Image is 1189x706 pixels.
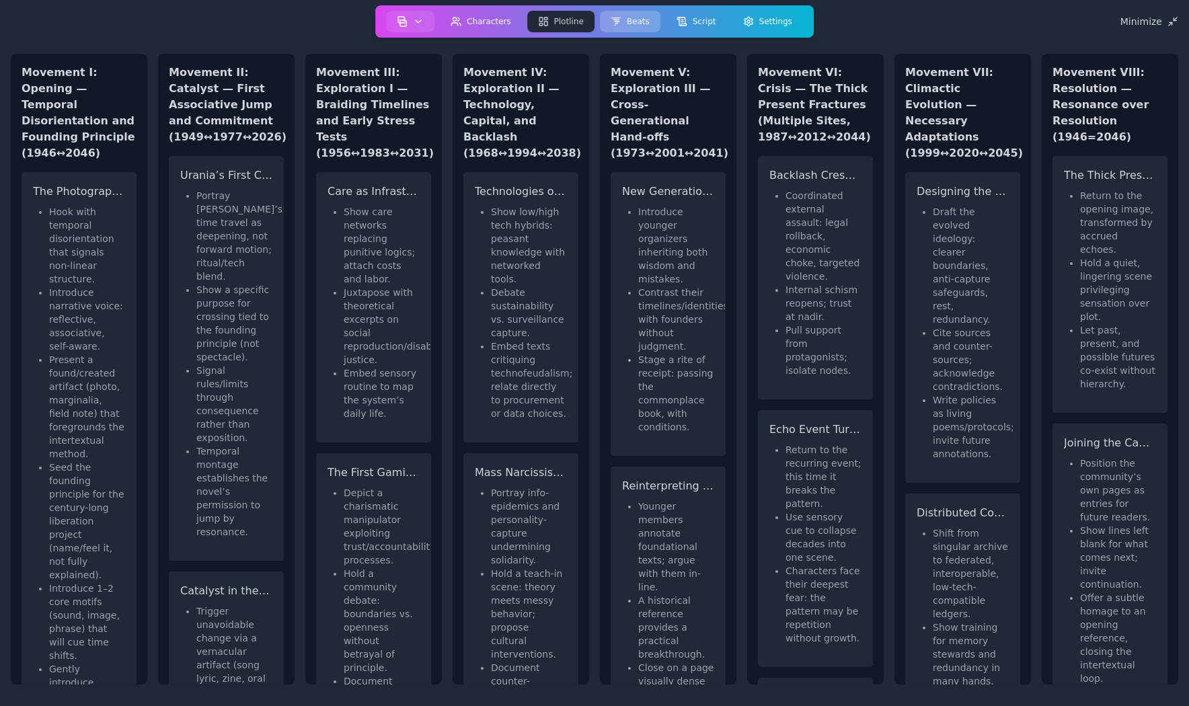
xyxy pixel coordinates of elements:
li: Show lines left blank for what comes next; invite continuation. [1080,524,1156,591]
li: Juxtapose with theoretical excerpts on social reproduction/disability justice. [344,286,420,366]
li: Hold a teach-in scene: theory meets messy behavior; propose cultural interventions. [491,567,567,661]
h3: Backlash Crescendo [769,167,861,184]
li: Younger members annotate foundational texts; argue with them in-line. [638,500,714,594]
li: Hold a community debate: boundaries vs. openness without betrayal of principle. [344,567,420,674]
h2: Movement VII: Climactic Evolution — Necessary Adaptations (1999↔2020↔2045) [905,65,1020,161]
li: Return to the opening image, transformed by accrued echoes. [1080,189,1156,256]
button: Script [666,11,727,32]
li: Present a found/created artifact (photo, marginalia, field note) that foregrounds the intertextua... [49,353,125,461]
button: Characters [440,11,522,32]
a: Script [663,8,730,35]
a: Beats [597,8,663,35]
h3: Echo Event Turns [769,422,861,438]
button: Plotline [527,11,594,32]
li: Cite sources and counter-sources; acknowledge contradictions. [933,326,1009,393]
li: Signal rules/limits through consequence rather than exposition. [196,364,272,444]
h2: Movement III: Exploration I — Braiding Timelines and Early Stress Tests (1956↔1983↔2031) [316,65,431,161]
li: Introduce younger organizers inheriting both wisdom and mistakes. [638,205,714,286]
h2: Movement II: Catalyst — First Associative Jump and Commitment (1949↔1977↔2026) [169,65,284,145]
h2: Movement IV: Exploration II — Technology, Capital, and Backlash (1968↔1994↔2038) [463,65,578,161]
li: Hook with temporal disorientation that signals non-linear structure. [49,205,125,286]
li: Embed sensory routine to map the system’s daily life. [344,366,420,420]
a: Plotline [525,8,597,35]
li: Characters face their deepest fear: the pattern may be repetition without growth. [785,564,861,645]
img: storyboard [397,16,408,27]
li: Portray [PERSON_NAME]’s time travel as deepening, not forward motion; ritual/tech blend. [196,189,272,283]
li: Draft the evolved ideology: clearer boundaries, anti-capture safeguards, rest, redundancy. [933,205,1009,326]
li: Hold a quiet, lingering scene privileging sensation over plot. [1080,256,1156,323]
a: Characters [437,8,525,35]
h3: Distributed Commonplace [917,505,1009,521]
li: Show care networks replacing punitive logics; attach costs and labor. [344,205,420,286]
li: Shift from singular archive to federated, interoperable, low-tech-compatible ledgers. [933,526,1009,621]
a: Settings [730,8,806,35]
h2: Movement I: Opening — Temporal Disorientation and Founding Principle (1946↔2046) [22,65,137,161]
li: Portray info-epidemics and personality-capture undermining solidarity. [491,486,567,567]
li: Use sensory cue to collapse decades into one scene. [785,510,861,564]
h3: The Thick Present [1064,167,1156,184]
h2: Movement VIII: Resolution — Resonance over Resolution (1946=2046) [1052,65,1167,145]
li: A historical reference provides a practical breakthrough. [638,594,714,661]
li: Embed texts critiquing technofeudalism; relate directly to procurement or data choices. [491,340,567,420]
h3: Catalyst in the Vernacular [180,583,272,599]
h3: Urania’s First Crossing [180,167,272,184]
h3: The Photograph That Isn’t Still [33,184,125,200]
li: Introduce 1–2 core motifs (sound, image, phrase) that will cue time shifts. [49,582,125,662]
h3: Mass Narcissism and Delusion [475,465,567,481]
li: Depict a charismatic manipulator exploiting trust/accountability processes. [344,486,420,567]
h3: Technologies of Uncertainty [475,184,567,200]
li: Pull support from protagonists; isolate nodes. [785,323,861,377]
button: Settings [732,11,803,32]
h3: The First Gaming of the System [328,465,420,481]
li: Internal schism reopens; trust at nadir. [785,283,861,323]
li: Coordinated external assault: legal rollback, economic choke, targeted violence. [785,189,861,283]
li: Return to the recurring event; this time it breaks the pattern. [785,443,861,510]
li: Stage a rite of receipt: passing the commonplace book, with conditions. [638,353,714,434]
li: Introduce narrative voice: reflective, associative, self-aware. [49,286,125,353]
h3: New Generation Arrives [622,184,714,200]
li: Show a specific purpose for crossing tied to the founding principle (not spectacle). [196,283,272,364]
div: Minimize [1120,16,1178,27]
li: Let past, present, and possible futures co-exist without hierarchy. [1080,323,1156,391]
h3: Joining the Canon [1064,435,1156,451]
li: Trigger unavoidable change via a vernacular artifact (song lyric, zine, oral testimony). [196,604,272,699]
li: Show low/high tech hybrids: peasant knowledge with networked tools. [491,205,567,286]
h2: Movement V: Exploration III — Cross-Generational Hand-offs (1973↔2001↔2041) [611,65,726,161]
li: Temporal montage establishes the novel’s permission to jump by resonance. [196,444,272,539]
h3: Care as Infrastructure [328,184,420,200]
li: Debate sustainability vs. surveillance capture. [491,286,567,340]
h3: Designing the Evolution [917,184,1009,200]
li: Contrast their timelines/identities with founders without judgment. [638,286,714,353]
li: Offer a subtle homage to an opening reference, closing the intertextual loop. [1080,591,1156,685]
button: Beats [600,11,660,32]
li: Show training for memory stewards and redundancy in many hands. [933,621,1009,688]
h2: Movement VI: Crisis — The Thick Present Fractures (Multiple Sites, 1987↔2012↔2044) [758,65,873,145]
li: Position the community’s own pages as entries for future readers. [1080,457,1156,524]
li: Write policies as living poems/protocols; invite future annotations. [933,393,1009,461]
li: Seed the founding principle for the century-long liberation project (name/feel it, not fully expl... [49,461,125,582]
h3: Reinterpreting the Canon [622,478,714,494]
